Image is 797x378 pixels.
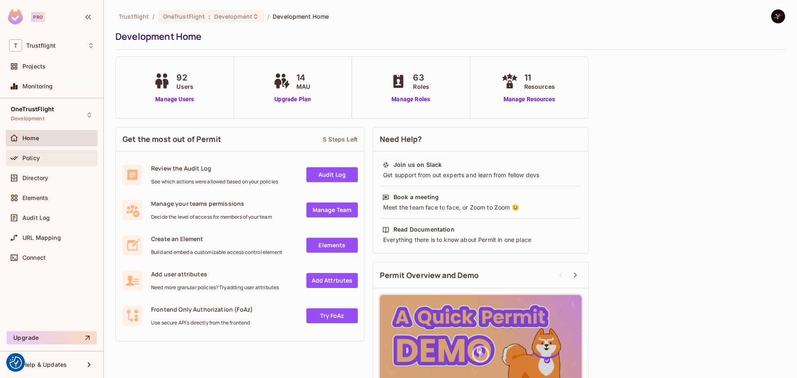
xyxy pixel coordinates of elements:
span: Workspace: Trustflight [26,42,56,49]
span: Resources [524,82,555,91]
span: Help & Updates [22,361,67,368]
span: Roles [413,82,429,91]
a: Manage Team [306,202,358,217]
span: Need more granular policies? Try adding user attributes [151,284,279,291]
a: Audit Log [306,167,358,182]
span: Build and embed a customizable access control element [151,249,282,256]
span: Users [176,82,193,91]
a: Manage Users [152,95,198,104]
span: Development [11,115,44,122]
div: Join us on Slack [394,161,442,169]
span: Decide the level of access for members of your team [151,214,272,220]
span: Development Home [273,12,329,20]
span: Get the most out of Permit [122,134,221,144]
span: Review the Audit Log [151,164,278,172]
span: Use secure API's directly from the frontend [151,319,253,326]
span: 14 [296,71,310,84]
a: Manage Roles [388,95,433,104]
span: See which actions were allowed based on your policies [151,178,278,185]
span: Need Help? [380,134,422,144]
span: Frontend Only Authorization (FoAz) [151,305,253,313]
span: Home [22,135,39,141]
img: Yilmaz Alizadeh [771,10,785,23]
span: Monitoring [22,83,53,90]
span: Audit Log [22,215,50,221]
span: 11 [524,71,555,84]
div: Everything there is to know about Permit in one place [382,236,579,244]
div: Development Home [115,30,781,43]
span: Add user attributes [151,270,279,278]
a: Add Attrbutes [306,273,358,288]
div: Book a meeting [394,193,439,201]
a: Manage Resources [499,95,559,104]
span: Development [214,12,252,20]
span: OneTrustFlight [163,12,205,20]
li: / [267,12,269,20]
span: MAU [296,82,310,91]
img: SReyMgAAAABJRU5ErkJggg== [8,9,23,24]
div: Get support from out experts and learn from fellow devs [382,171,579,179]
div: Meet the team face to face, or Zoom to Zoom 😉 [382,203,579,212]
a: Elements [306,238,358,253]
span: Connect [22,254,46,261]
span: URL Mapping [22,234,61,241]
button: Consent Preferences [10,356,22,369]
span: Elements [22,195,48,201]
span: Permit Overview and Demo [380,270,479,280]
span: 63 [413,71,429,84]
span: Policy [22,155,40,161]
span: Projects [22,63,46,70]
li: / [152,12,154,20]
span: : [208,13,211,20]
span: Create an Element [151,235,282,243]
a: Try FoAz [306,308,358,323]
span: Manage your teams permissions [151,200,272,207]
span: 92 [176,71,193,84]
span: OneTrustFlight [11,106,54,112]
img: Revisit consent button [10,356,22,369]
div: Pro [31,12,45,22]
div: Read Documentation [394,225,455,234]
span: T [9,39,22,51]
a: Upgrade Plan [271,95,314,104]
button: Upgrade [7,331,97,344]
div: 5 Steps Left [323,135,357,143]
span: the active workspace [119,12,149,20]
span: Directory [22,175,48,181]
